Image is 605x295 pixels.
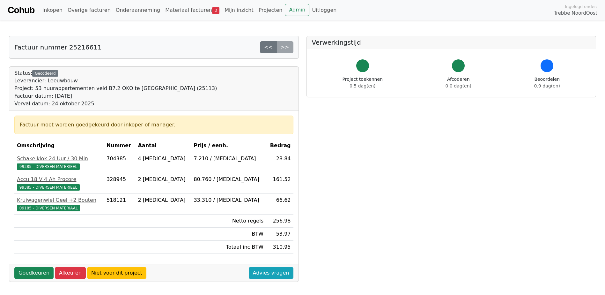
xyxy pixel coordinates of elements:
[113,4,163,17] a: Onderaanneming
[8,3,34,18] a: Cohub
[87,267,146,279] a: Niet voor dit project
[104,173,135,194] td: 328945
[136,139,191,152] th: Aantal
[65,4,113,17] a: Overige facturen
[55,267,86,279] a: Afkeuren
[14,100,217,108] div: Verval datum: 24 oktober 2025
[309,4,339,17] a: Uitloggen
[446,76,471,89] div: Afcoderen
[194,176,263,183] div: 80.760 / [MEDICAL_DATA]
[17,176,101,191] a: Accu 18 V 4 Ah Procore99385 - DIVERSEN MATERIEEL
[266,152,293,173] td: 28.84
[256,4,285,17] a: Projecten
[14,92,217,100] div: Factuur datum: [DATE]
[350,83,375,88] span: 0.5 dag(en)
[222,4,256,17] a: Mijn inzicht
[534,83,560,88] span: 0.9 dag(en)
[285,4,309,16] a: Admin
[266,215,293,228] td: 256.98
[138,176,189,183] div: 2 [MEDICAL_DATA]
[191,139,266,152] th: Prijs / eenh.
[138,196,189,204] div: 2 [MEDICAL_DATA]
[14,43,102,51] h5: Factuur nummer 25216611
[534,76,560,89] div: Beoordelen
[14,139,104,152] th: Omschrijving
[212,7,219,14] span: 3
[565,4,597,10] span: Ingelogd onder:
[191,215,266,228] td: Netto regels
[163,4,222,17] a: Materiaal facturen3
[17,184,80,191] span: 99385 - DIVERSEN MATERIEEL
[249,267,293,279] a: Advies vragen
[260,41,277,53] a: <<
[194,155,263,163] div: 7.210 / [MEDICAL_DATA]
[343,76,383,89] div: Project toekennen
[554,10,597,17] span: Trebbe NoordOost
[14,69,217,108] div: Status:
[32,70,58,77] div: Gecodeerd
[266,228,293,241] td: 53.97
[104,152,135,173] td: 704385
[14,85,217,92] div: Project: 53 huurappartementen veld B7.2 OKO te [GEOGRAPHIC_DATA] (25113)
[191,241,266,254] td: Totaal inc BTW
[104,139,135,152] th: Nummer
[266,173,293,194] td: 161.52
[138,155,189,163] div: 4 [MEDICAL_DATA]
[266,194,293,215] td: 66.62
[17,196,101,212] a: Kruiwagenwiel Geel +2 Bouten09185 - DIVERSEN MATERIAAL
[266,139,293,152] th: Bedrag
[17,205,80,211] span: 09185 - DIVERSEN MATERIAAL
[266,241,293,254] td: 310.95
[194,196,263,204] div: 33.310 / [MEDICAL_DATA]
[14,267,54,279] a: Goedkeuren
[17,176,101,183] div: Accu 18 V 4 Ah Procore
[40,4,65,17] a: Inkopen
[312,39,591,46] h5: Verwerkingstijd
[446,83,471,88] span: 0.0 dag(en)
[14,77,217,85] div: Leverancier: Leeuwbouw
[17,163,80,170] span: 99385 - DIVERSEN MATERIEEL
[17,196,101,204] div: Kruiwagenwiel Geel +2 Bouten
[17,155,101,163] div: Schakelklok 24 Uur / 30 Min
[104,194,135,215] td: 518121
[191,228,266,241] td: BTW
[20,121,288,129] div: Factuur moet worden goedgekeurd door inkoper of manager.
[17,155,101,170] a: Schakelklok 24 Uur / 30 Min99385 - DIVERSEN MATERIEEL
